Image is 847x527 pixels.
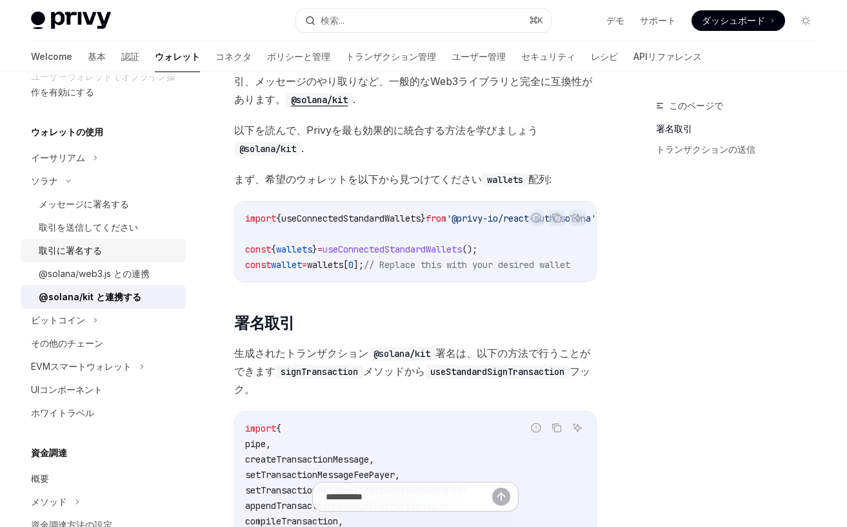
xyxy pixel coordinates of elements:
[31,445,67,461] h5: 資金調達
[343,259,348,271] span: [
[39,196,129,212] div: メッセージに署名する
[276,244,312,255] span: wallets
[21,216,186,239] a: 取引を送信してください
[421,213,426,224] span: }
[21,239,186,262] a: 取引に署名する
[446,213,596,224] span: '@privy-io/react-auth/solana'
[39,243,102,258] div: 取引に署名する
[245,469,395,481] span: setTransactionMessageFeePayer
[31,312,85,328] div: ビットコイン
[302,259,307,271] span: =
[286,93,353,107] code: @solana/kit
[234,170,597,188] span: まず、希望のウォレットを以下から見つけてください 配列:
[346,41,436,72] a: トランザクション管理
[656,139,826,160] a: トランザクションの送信
[321,13,344,28] div: 検索...
[492,488,510,506] button: メッセージを送信する
[215,41,252,72] a: コネクタ
[640,14,676,27] a: サポート
[245,423,276,434] span: import
[591,41,618,72] a: レシピ
[702,14,765,27] span: ダッシュボード
[307,259,343,271] span: wallets
[606,14,624,27] a: デモ
[155,41,200,72] a: ウォレット
[276,213,281,224] span: {
[234,344,597,398] span: 生成されたトランザクション 署名は、以下の方法で行うことができます メソッドから フック。
[368,347,435,361] code: @solana/kit
[21,401,186,425] a: ホワイトラベル
[656,119,826,139] a: 署名取引
[275,365,363,379] code: signTransaction
[31,41,72,72] a: Welcome
[39,220,138,235] div: 取引を送信してください
[276,423,281,434] span: {
[245,454,369,465] span: createTransactionMessage
[21,262,186,285] a: @solana/web3.js との連携
[528,419,544,436] button: 誤ったコードを報告してください
[271,259,302,271] span: wallet
[31,12,111,30] img: ライトロゴ
[281,213,421,224] span: useConnectedStandardWallets
[354,259,364,271] span: ];
[31,336,103,351] div: その他のチェーン
[528,209,544,226] button: 誤ったコードを報告してください
[462,244,477,255] span: ();
[548,209,565,226] button: コードブロックから内容をコピーしてください
[452,41,506,72] a: ユーザー管理
[21,378,186,401] a: UIコンポーネント
[31,124,103,140] h5: ウォレットの使用
[245,259,271,271] span: const
[267,41,330,72] a: ポリシーと管理
[31,173,58,189] div: ソラナ
[348,259,354,271] span: 0
[21,285,186,309] a: @solana/kit と連携する
[21,193,186,216] a: メッセージに署名する
[323,244,462,255] span: useConnectedStandardWallets
[692,10,785,31] a: ダッシュボード
[245,213,276,224] span: import
[31,494,67,510] div: メソッド
[88,41,106,72] a: 基本
[31,405,94,421] div: ホワイトラベル
[21,467,186,490] a: 概要
[569,419,586,436] button: AIに尋ねる
[234,142,301,156] code: @solana/kit
[234,36,597,108] span: PrivyのConnectedStandmentSolanaWalletオブジェクトは、ウォレットや署名取引、メッセージのやり取りなど、一般的なWeb3ライブラリと完全に互換性があります。 .
[271,244,276,255] span: {
[31,359,132,374] div: EVMスマートウォレット
[245,438,266,450] span: pipe
[31,382,103,398] div: UIコンポーネント
[569,209,586,226] button: AIに尋ねる
[317,244,323,255] span: =
[296,9,551,32] button: 検索...⌘K
[286,93,353,106] a: @solana/kit
[31,471,49,486] div: 概要
[234,313,295,334] span: 署名取引
[121,41,139,72] a: 認証
[426,213,446,224] span: from
[364,259,570,271] span: // Replace this with your desired wallet
[39,266,150,282] div: @solana/web3.js との連携
[530,15,543,26] span: ⌘K
[633,41,702,72] a: APIリファレンス
[21,332,186,355] a: その他のチェーン
[312,244,317,255] span: }
[266,438,271,450] span: ,
[521,41,575,72] a: セキュリティ
[39,289,141,305] div: @solana/kit と連携する
[234,121,597,157] span: 以下を読んで、Privyを最も効果的に統合する方法を学びましょう .
[548,419,565,436] button: コードブロックから内容をコピーしてください
[669,98,723,113] span: このページで
[395,469,400,481] span: ,
[245,244,271,255] span: const
[425,365,570,379] code: useStandardSignTransaction
[795,10,816,31] button: ダークモードを切り替える
[31,150,85,166] div: イーサリアム
[482,173,528,187] code: wallets
[369,454,374,465] span: ,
